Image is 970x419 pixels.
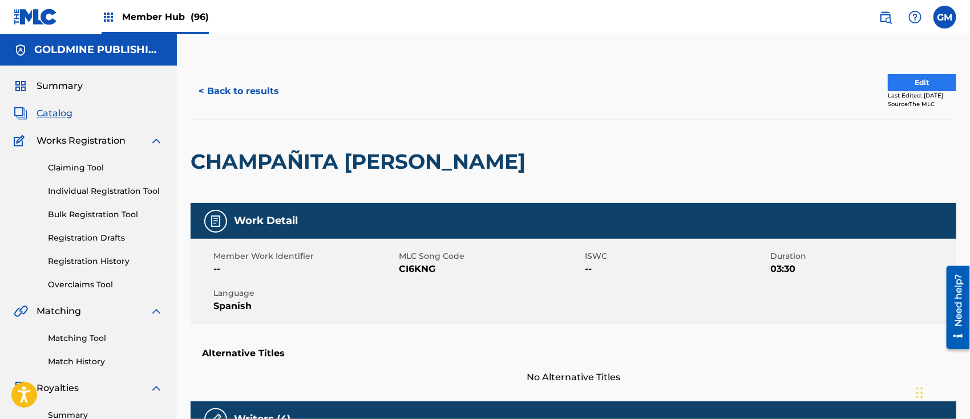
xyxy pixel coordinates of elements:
[14,107,72,120] a: CatalogCatalog
[874,6,897,29] a: Public Search
[14,79,27,93] img: Summary
[48,209,163,221] a: Bulk Registration Tool
[933,6,956,29] div: User Menu
[191,11,209,22] span: (96)
[209,214,223,228] img: Work Detail
[37,107,72,120] span: Catalog
[14,107,27,120] img: Catalog
[48,162,163,174] a: Claiming Tool
[888,91,956,100] div: Last Edited: [DATE]
[37,304,81,318] span: Matching
[48,232,163,244] a: Registration Drafts
[771,250,954,262] span: Duration
[37,381,79,395] span: Royalties
[234,214,298,227] h5: Work Detail
[213,299,397,313] span: Spanish
[213,250,397,262] span: Member Work Identifier
[191,77,287,105] button: < Back to results
[916,376,923,410] div: Drag
[14,9,58,25] img: MLC Logo
[34,43,163,56] h5: GOLDMINE PUBLISHING LLC
[14,43,27,57] img: Accounts
[585,250,768,262] span: ISWC
[149,381,163,395] img: expand
[48,279,163,291] a: Overclaims Tool
[213,262,397,276] span: --
[48,356,163,368] a: Match History
[399,262,583,276] span: CI6KNG
[202,348,945,359] h5: Alternative Titles
[913,364,970,419] iframe: Chat Widget
[37,79,83,93] span: Summary
[14,79,83,93] a: SummarySummary
[904,6,927,29] div: Help
[48,185,163,197] a: Individual Registration Tool
[938,262,970,353] iframe: Resource Center
[771,262,954,276] span: 03:30
[585,262,768,276] span: --
[879,10,892,24] img: search
[48,255,163,267] a: Registration History
[37,134,126,148] span: Works Registration
[888,100,956,108] div: Source: The MLC
[14,134,29,148] img: Works Registration
[122,10,209,23] span: Member Hub
[399,250,583,262] span: MLC Song Code
[908,10,922,24] img: help
[102,10,115,24] img: Top Rightsholders
[191,149,531,174] h2: CHAMPAÑITA [PERSON_NAME]
[888,74,956,91] button: Edit
[14,381,27,395] img: Royalties
[149,304,163,318] img: expand
[191,371,956,384] span: No Alternative Titles
[213,287,397,299] span: Language
[149,134,163,148] img: expand
[14,304,28,318] img: Matching
[48,332,163,344] a: Matching Tool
